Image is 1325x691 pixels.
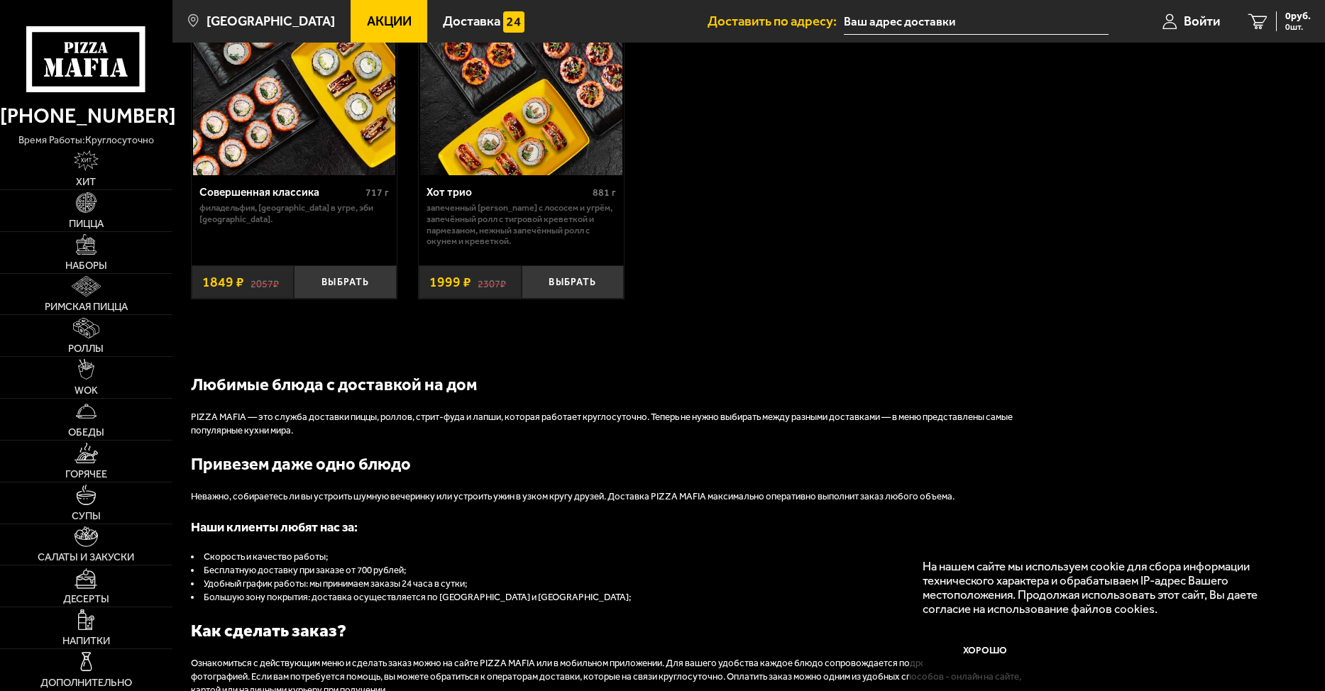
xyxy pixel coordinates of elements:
p: На нашем сайте мы используем cookie для сбора информации технического характера и обрабатываем IP... [923,559,1284,617]
button: Хорошо [923,629,1047,670]
div: Совершенная классика [199,186,363,199]
span: Десерты [63,594,109,604]
span: WOK [75,385,98,396]
b: Привезем даже одно блюдо [191,454,411,474]
span: Доставить по адресу: [708,15,844,28]
span: 881 г [593,187,616,199]
span: Акции [367,15,412,28]
span: Горячее [65,469,107,480]
span: Хит [76,177,96,187]
button: Выбрать [522,265,625,299]
span: Наши клиенты любят нас за: [191,519,358,535]
img: 15daf4d41897b9f0e9f617042186c801.svg [503,11,524,32]
li: Большую зону покрытия: доставка осуществляется по [GEOGRAPHIC_DATA] и [GEOGRAPHIC_DATA]; [191,591,1043,604]
span: Напитки [62,636,110,646]
span: Обеды [68,427,104,438]
span: Роллы [68,343,104,354]
li: Скорость и качество работы; [191,551,1043,564]
b: Как сделать заказ? [191,621,346,641]
p: PIZZA MAFIA — это служба доставки пиццы, роллов, стрит-фуда и лапши, которая работает круглосуточ... [191,411,1043,438]
span: Доставка [443,15,500,28]
li: Бесплатную доставку при заказе от 700 рублей; [191,564,1043,577]
span: 0 руб. [1285,11,1311,21]
span: 1999 ₽ [429,275,471,289]
span: Войти [1184,15,1220,28]
span: 717 г [365,187,389,199]
p: Филадельфия, [GEOGRAPHIC_DATA] в угре, Эби [GEOGRAPHIC_DATA]. [199,202,390,224]
p: Неважно, собираетесь ли вы устроить шумную вечеринку или устроить ужин в узком кругу друзей. Дост... [191,490,1043,504]
span: 0 шт. [1285,23,1311,31]
b: Любимые блюда с доставкой на дом [191,375,477,394]
span: 1849 ₽ [202,275,244,289]
p: Запеченный [PERSON_NAME] с лососем и угрём, Запечённый ролл с тигровой креветкой и пармезаном, Не... [427,202,617,246]
div: Хот трио [427,186,590,199]
span: Дополнительно [40,678,132,688]
input: Ваш адрес доставки [844,9,1109,35]
span: Салаты и закуски [38,552,134,563]
s: 2307 ₽ [478,275,506,289]
s: 2057 ₽ [251,275,279,289]
li: Удобный график работы: мы принимаем заказы 24 часа в сутки; [191,577,1043,591]
span: Наборы [65,260,107,271]
span: Супы [72,511,101,521]
span: Пицца [69,219,104,229]
span: Римская пицца [45,302,128,312]
span: [GEOGRAPHIC_DATA] [207,15,335,28]
button: Выбрать [294,265,397,299]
